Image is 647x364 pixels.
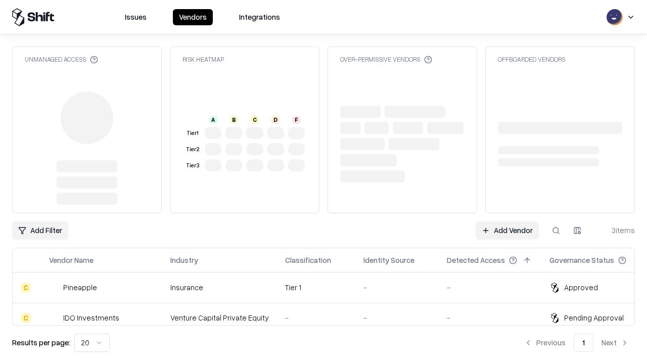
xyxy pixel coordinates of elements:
div: B [230,116,238,124]
div: Classification [285,255,331,265]
div: Unmanaged Access [25,55,98,64]
div: Tier 2 [184,145,201,154]
div: C [21,283,31,293]
div: Tier 1 [184,129,201,138]
div: Risk Heatmap [182,55,224,64]
div: D [271,116,280,124]
div: Pineapple [63,282,97,293]
a: Add Vendor [476,221,539,240]
button: Issues [119,9,153,25]
div: C [251,116,259,124]
button: 1 [574,334,593,352]
div: Vendor Name [49,255,94,265]
div: Tier 3 [184,161,201,170]
button: Add Filter [12,221,68,240]
div: Venture Capital Private Equity [170,312,269,323]
button: Vendors [173,9,213,25]
nav: pagination [518,334,635,352]
div: Industry [170,255,198,265]
div: IDO Investments [63,312,119,323]
div: Identity Source [363,255,414,265]
div: - [363,282,431,293]
div: Approved [564,282,598,293]
div: Tier 1 [285,282,347,293]
div: Insurance [170,282,269,293]
div: Pending Approval [564,312,624,323]
div: Over-Permissive Vendors [340,55,432,64]
img: IDO Investments [49,313,59,323]
div: - [447,282,533,293]
div: - [447,312,533,323]
div: Offboarded Vendors [498,55,565,64]
div: 3 items [594,225,635,236]
div: F [292,116,300,124]
p: Results per page: [12,337,70,348]
div: C [21,313,31,323]
div: A [209,116,217,124]
div: Detected Access [447,255,505,265]
img: Pineapple [49,283,59,293]
div: - [363,312,431,323]
div: Governance Status [549,255,614,265]
div: - [285,312,347,323]
button: Integrations [233,9,286,25]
